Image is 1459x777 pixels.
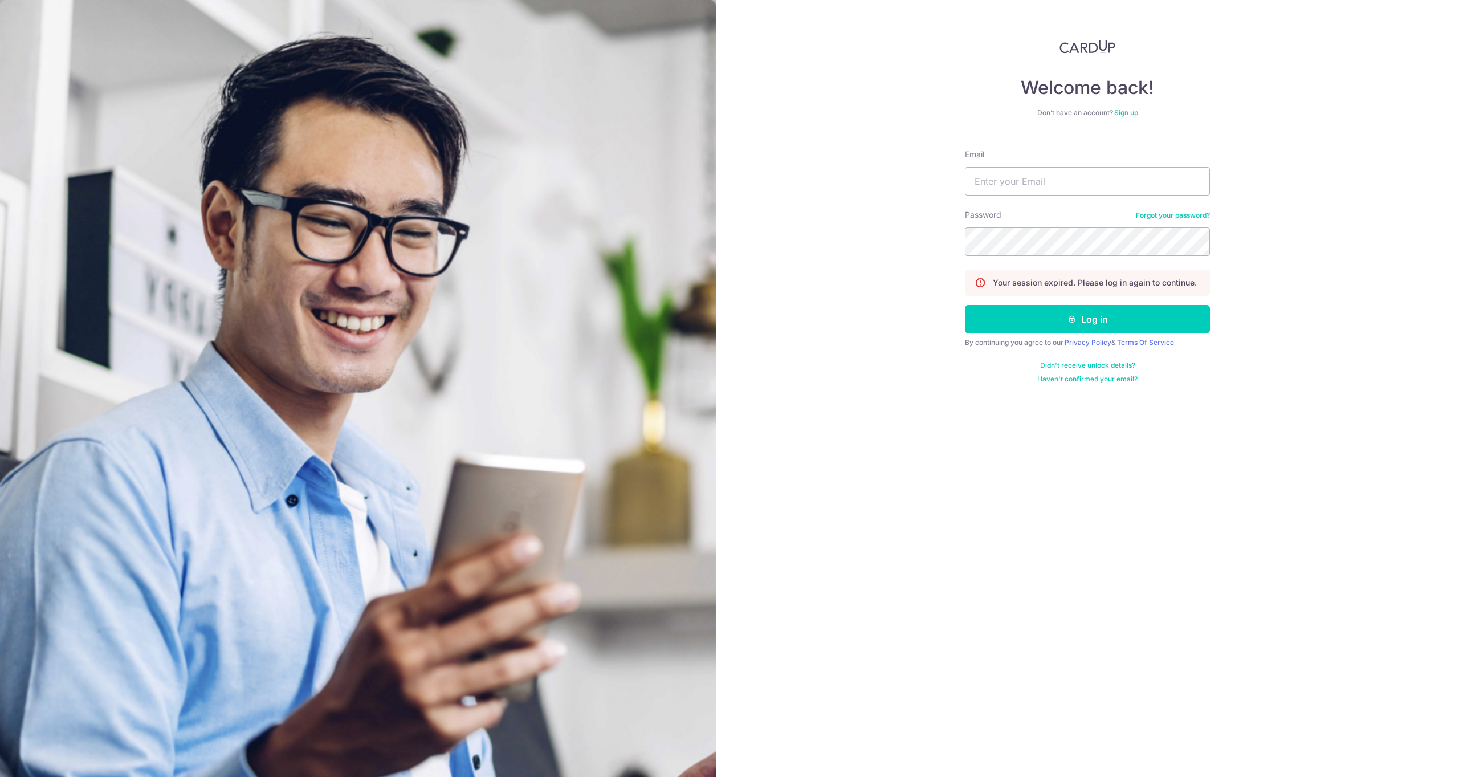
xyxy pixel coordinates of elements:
[1037,375,1138,384] a: Haven't confirmed your email?
[993,277,1197,288] p: Your session expired. Please log in again to continue.
[965,209,1001,221] label: Password
[965,108,1210,117] div: Don’t have an account?
[1117,338,1174,347] a: Terms Of Service
[1059,40,1115,54] img: CardUp Logo
[1040,361,1135,370] a: Didn't receive unlock details?
[1065,338,1111,347] a: Privacy Policy
[965,76,1210,99] h4: Welcome back!
[965,167,1210,196] input: Enter your Email
[1136,211,1210,220] a: Forgot your password?
[965,149,984,160] label: Email
[1114,108,1138,117] a: Sign up
[965,305,1210,333] button: Log in
[965,338,1210,347] div: By continuing you agree to our &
